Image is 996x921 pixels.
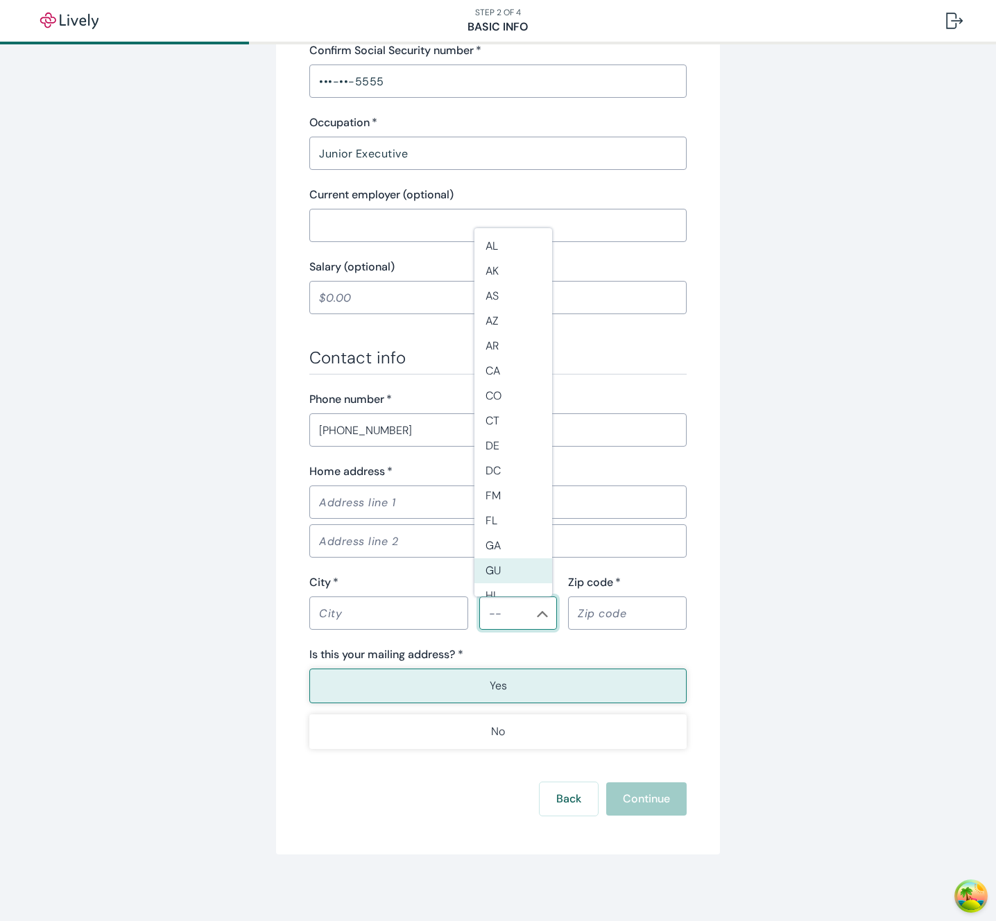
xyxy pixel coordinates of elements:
li: AK [474,259,552,284]
li: AZ [474,309,552,334]
label: City [309,574,338,591]
svg: Chevron icon [537,608,548,619]
li: DC [474,458,552,483]
img: Lively [31,12,108,29]
li: GU [474,558,552,583]
input: Address line 1 [309,488,687,516]
input: ••• - •• - •••• [309,67,687,95]
label: Phone number [309,391,392,408]
button: Yes [309,669,687,703]
label: Home address [309,463,393,480]
button: Log out [935,4,974,37]
button: Close [535,607,549,621]
h3: Contact info [309,347,687,368]
li: AR [474,334,552,359]
li: FL [474,508,552,533]
label: Is this your mailing address? * [309,646,463,663]
li: HI [474,583,552,608]
label: Confirm Social Security number [309,42,481,59]
button: Back [540,782,598,816]
p: No [491,723,505,740]
li: AS [474,284,552,309]
li: AL [474,234,552,259]
label: Occupation [309,114,377,131]
input: City [309,599,468,627]
input: $0.00 [309,284,687,311]
li: CO [474,384,552,408]
button: No [309,714,687,749]
li: DE [474,433,552,458]
li: FM [474,483,552,508]
input: Address line 2 [309,527,687,555]
li: CT [474,408,552,433]
label: Current employer (optional) [309,187,454,203]
input: (555) 555-5555 [309,416,687,444]
button: Open Tanstack query devtools [957,882,985,910]
p: Yes [490,678,507,694]
input: Zip code [568,599,687,627]
li: CA [474,359,552,384]
label: Zip code [568,574,621,591]
li: GA [474,533,552,558]
label: Salary (optional) [309,259,395,275]
input: -- [483,603,530,623]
